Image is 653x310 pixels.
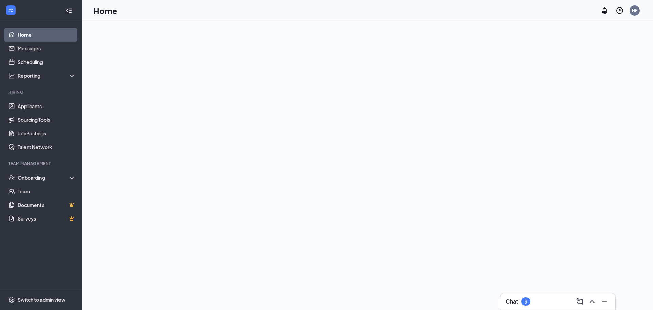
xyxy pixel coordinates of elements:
a: SurveysCrown [18,212,76,225]
a: Applicants [18,99,76,113]
svg: Minimize [600,297,608,306]
div: Switch to admin view [18,296,65,303]
a: Talent Network [18,140,76,154]
button: Minimize [599,296,610,307]
a: Team [18,184,76,198]
a: Scheduling [18,55,76,69]
a: DocumentsCrown [18,198,76,212]
div: Onboarding [18,174,70,181]
div: 3 [524,299,527,305]
h3: Chat [506,298,518,305]
svg: ChevronUp [588,297,596,306]
a: Home [18,28,76,42]
h1: Home [93,5,117,16]
svg: Notifications [601,6,609,15]
div: NF [632,7,637,13]
svg: ComposeMessage [576,297,584,306]
button: ComposeMessage [574,296,585,307]
a: Sourcing Tools [18,113,76,127]
svg: UserCheck [8,174,15,181]
a: Job Postings [18,127,76,140]
svg: Analysis [8,72,15,79]
svg: QuestionInfo [616,6,624,15]
div: Team Management [8,161,74,166]
a: Messages [18,42,76,55]
svg: Settings [8,296,15,303]
svg: Collapse [66,7,72,14]
button: ChevronUp [587,296,598,307]
div: Reporting [18,72,76,79]
div: Hiring [8,89,74,95]
svg: WorkstreamLogo [7,7,14,14]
